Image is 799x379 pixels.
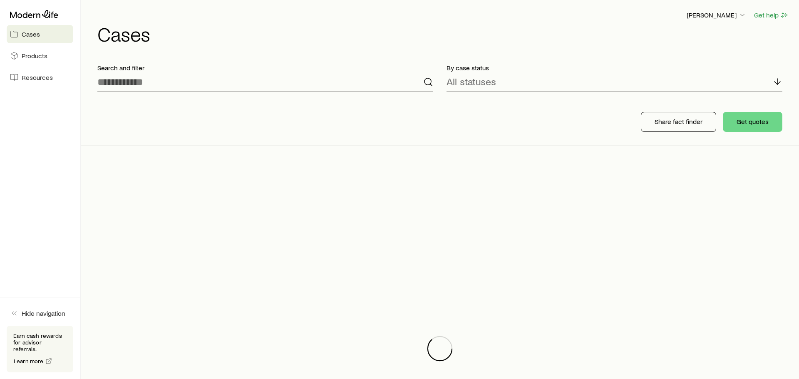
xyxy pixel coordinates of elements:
button: Hide navigation [7,304,73,322]
span: Cases [22,30,40,38]
div: Earn cash rewards for advisor referrals.Learn more [7,326,73,372]
span: Resources [22,73,53,82]
p: Share fact finder [655,117,702,126]
p: Search and filter [97,64,433,72]
p: By case status [447,64,782,72]
button: Get help [754,10,789,20]
p: All statuses [447,76,496,87]
p: Earn cash rewards for advisor referrals. [13,332,67,352]
span: Learn more [14,358,44,364]
h1: Cases [97,24,789,44]
a: Products [7,47,73,65]
a: Cases [7,25,73,43]
a: Resources [7,68,73,87]
button: Get quotes [723,112,782,132]
button: Share fact finder [641,112,716,132]
p: [PERSON_NAME] [687,11,747,19]
button: [PERSON_NAME] [686,10,747,20]
span: Hide navigation [22,309,65,317]
span: Products [22,52,47,60]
